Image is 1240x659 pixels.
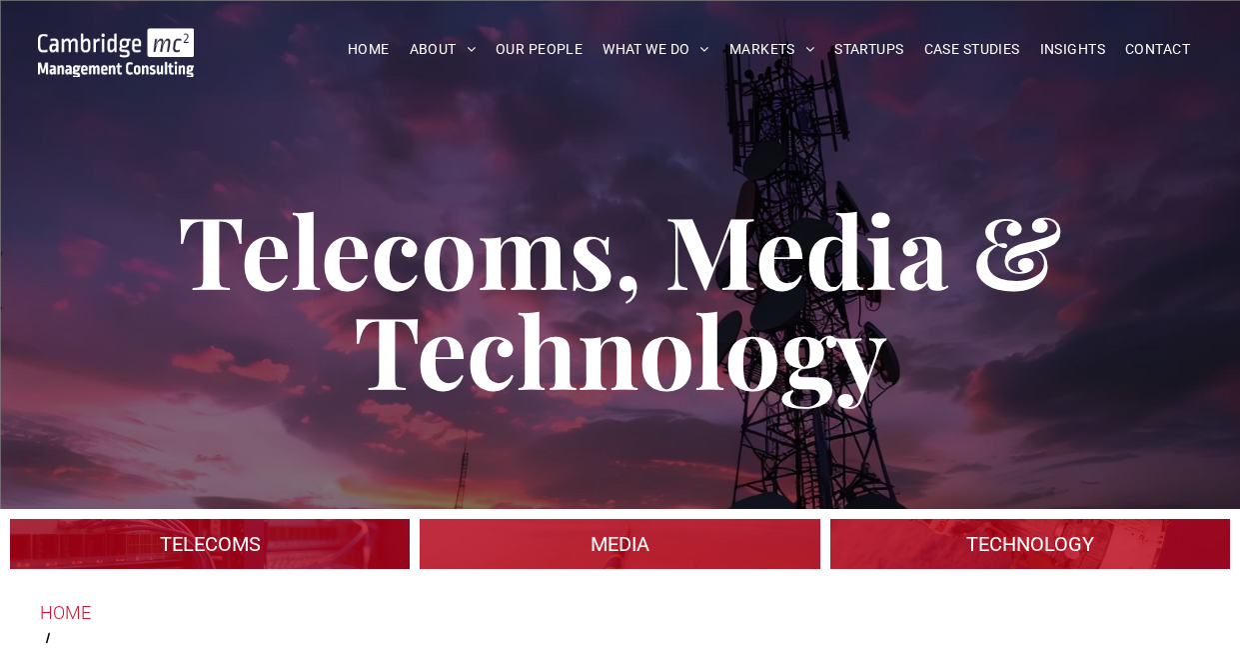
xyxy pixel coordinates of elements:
[420,519,819,569] a: digital transformation
[1115,34,1200,65] a: CONTACT
[10,519,410,569] a: An industrial plant, Procurement
[914,34,1030,65] a: CASE STUDIES
[486,34,593,65] a: OUR PEOPLE
[719,34,824,65] a: MARKETS
[338,34,400,65] a: HOME
[38,28,195,77] img: Go to Homepage
[178,182,1062,415] span: Telecoms, Media & Technology
[40,599,1200,626] a: HOME
[400,34,487,65] a: ABOUT
[1030,34,1115,65] a: INSIGHTS
[593,34,719,65] a: WHAT WE DO
[830,519,1230,569] a: A large mall with arched glass roof, Telecoms
[38,31,195,52] a: Your Business Transformed | Cambridge Management Consulting
[824,34,913,65] a: STARTUPS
